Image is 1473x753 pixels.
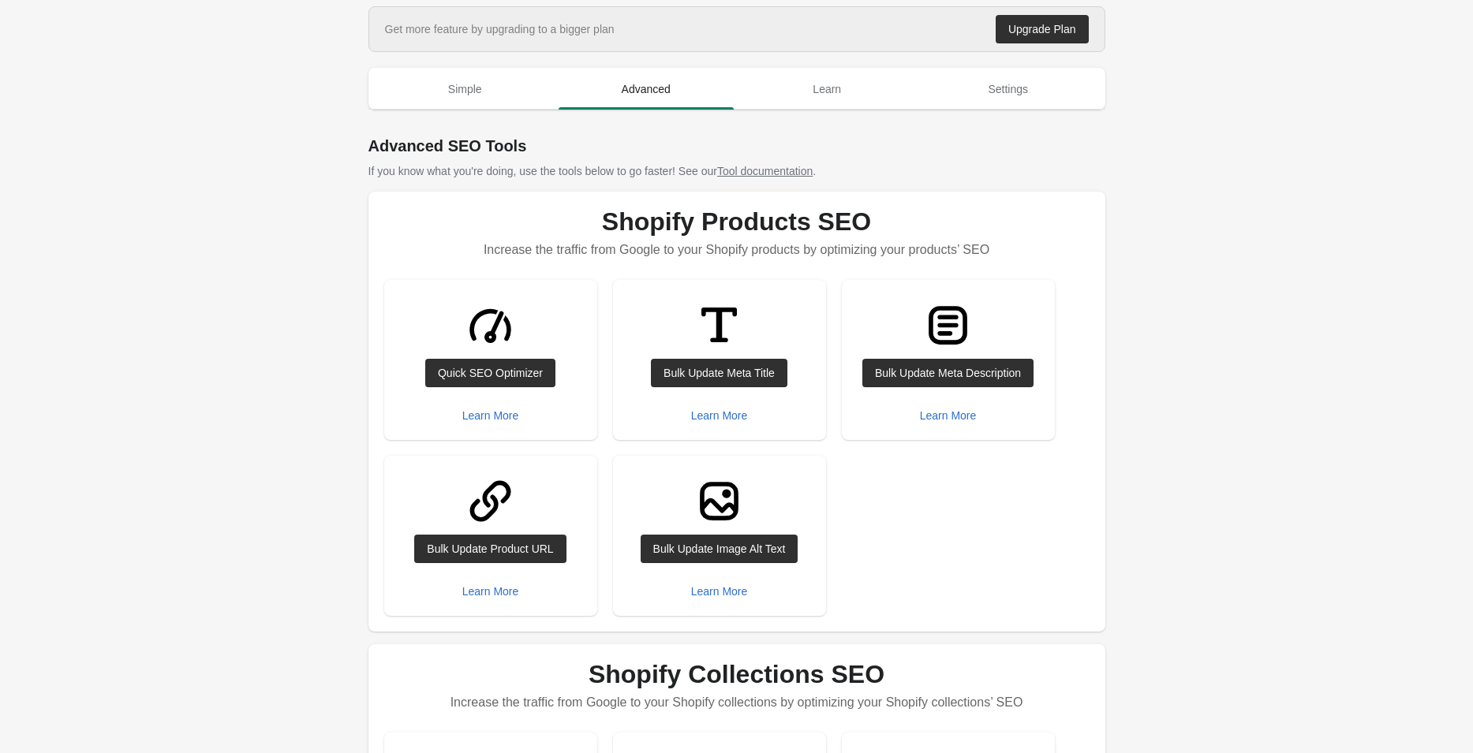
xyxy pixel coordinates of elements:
[691,585,748,598] div: Learn More
[461,296,520,355] img: GaugeMajor-1ebe3a4f609d70bf2a71c020f60f15956db1f48d7107b7946fc90d31709db45e.svg
[378,75,553,103] span: Simple
[737,69,918,110] button: Learn
[427,542,553,555] div: Bulk Update Product URL
[690,472,749,531] img: ImageMajor-6988ddd70c612d22410311fee7e48670de77a211e78d8e12813237d56ef19ad4.svg
[375,69,556,110] button: Simple
[875,367,1021,379] div: Bulk Update Meta Description
[414,535,566,563] a: Bulk Update Product URL
[921,75,1096,103] span: Settings
[368,163,1105,179] p: If you know what you're doing, use the tools below to go faster! See our .
[918,296,978,355] img: TextBlockMajor-3e13e55549f1fe4aa18089e576148c69364b706dfb80755316d4ac7f5c51f4c3.svg
[425,359,555,387] a: Quick SEO Optimizer
[555,69,737,110] button: Advanced
[384,660,1090,688] h1: Shopify Collections SEO
[384,688,1090,717] p: Increase the traffic from Google to your Shopify collections by optimizing your Shopify collectio...
[438,367,543,379] div: Quick SEO Optimizer
[691,409,748,422] div: Learn More
[653,542,786,555] div: Bulk Update Image Alt Text
[685,401,754,430] button: Learn More
[717,165,813,177] a: Tool documentation
[996,15,1089,43] a: Upgrade Plan
[685,577,754,606] button: Learn More
[559,75,734,103] span: Advanced
[456,401,525,430] button: Learn More
[456,577,525,606] button: Learn More
[918,69,1099,110] button: Settings
[664,367,775,379] div: Bulk Update Meta Title
[384,207,1090,236] h1: Shopify Products SEO
[920,409,977,422] div: Learn More
[462,409,519,422] div: Learn More
[641,535,798,563] a: Bulk Update Image Alt Text
[385,21,615,37] div: Get more feature by upgrading to a bigger plan
[384,236,1090,264] p: Increase the traffic from Google to your Shopify products by optimizing your products’ SEO
[862,359,1034,387] a: Bulk Update Meta Description
[462,585,519,598] div: Learn More
[461,472,520,531] img: LinkMinor-ab1ad89fd1997c3bec88bdaa9090a6519f48abaf731dc9ef56a2f2c6a9edd30f.svg
[1008,23,1076,35] div: Upgrade Plan
[740,75,915,103] span: Learn
[914,401,983,430] button: Learn More
[690,296,749,355] img: TitleMinor-8a5de7e115299b8c2b1df9b13fb5e6d228e26d13b090cf20654de1eaf9bee786.svg
[651,359,787,387] a: Bulk Update Meta Title
[368,135,1105,157] h1: Advanced SEO Tools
